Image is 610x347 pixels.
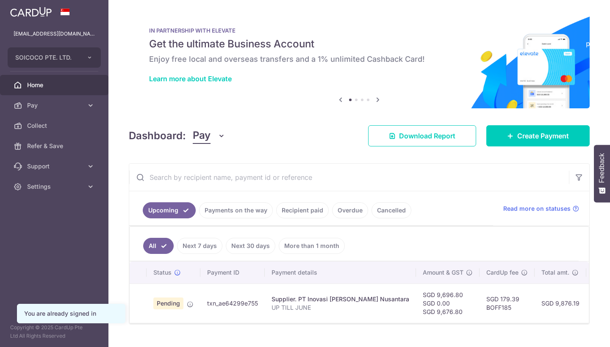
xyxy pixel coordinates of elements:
button: Feedback - Show survey [594,145,610,202]
a: Cancelled [372,202,411,218]
th: Payment details [265,262,416,284]
td: SGD 179.39 BOFF185 [480,284,535,323]
span: Total amt. [541,268,569,277]
span: CardUp fee [486,268,518,277]
span: Download Report [399,131,455,141]
a: More than 1 month [279,238,345,254]
td: txn_ae64299e755 [200,284,265,323]
a: All [143,238,174,254]
span: Read more on statuses [503,204,571,213]
a: Learn more about Elevate [149,74,232,83]
td: SGD 9,696.80 SGD 0.00 SGD 9,676.80 [416,284,480,323]
th: Payment ID [200,262,265,284]
a: Payments on the way [199,202,273,218]
h5: Get the ultimate Business Account [149,37,569,51]
input: Search by recipient name, payment id or reference [129,164,569,191]
a: Create Payment [486,125,590,146]
a: Upcoming [143,202,196,218]
span: Pay [27,101,83,110]
div: Supplier. PT Inovasi [PERSON_NAME] Nusantara [272,295,409,303]
div: You are already signed in [24,309,118,318]
button: SOICOCO PTE. LTD. [8,47,101,68]
a: Next 7 days [177,238,222,254]
p: IN PARTNERSHIP WITH ELEVATE [149,27,569,34]
p: UP TILL JUNE [272,303,409,312]
span: Status [153,268,172,277]
span: Support [27,162,83,171]
span: Collect [27,121,83,130]
span: Refer & Save [27,142,83,150]
span: Amount & GST [423,268,463,277]
span: Pending [153,297,183,309]
p: [EMAIL_ADDRESS][DOMAIN_NAME] [14,30,95,38]
img: CardUp [10,7,52,17]
td: SGD 9,876.19 [535,284,586,323]
a: Overdue [332,202,368,218]
span: Settings [27,182,83,191]
h4: Dashboard: [129,128,186,143]
span: Pay [193,128,211,144]
a: Read more on statuses [503,204,579,213]
img: Renovation banner [129,14,590,108]
span: Home [27,81,83,89]
h6: Enjoy free local and overseas transfers and a 1% unlimited Cashback Card! [149,54,569,64]
span: Feedback [598,153,606,183]
a: Download Report [368,125,476,146]
span: SOICOCO PTE. LTD. [15,53,78,62]
button: Pay [193,128,225,144]
a: Recipient paid [276,202,329,218]
a: Next 30 days [226,238,275,254]
span: Create Payment [517,131,569,141]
